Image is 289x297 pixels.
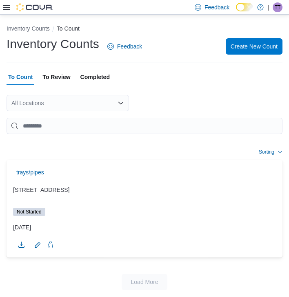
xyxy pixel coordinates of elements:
nav: An example of EuiBreadcrumbs [7,24,282,34]
button: Inventory Counts [7,25,50,32]
span: Feedback [117,42,142,51]
span: Not Started [17,208,42,216]
span: Not Started [13,208,45,216]
button: Delete [46,240,56,250]
a: Feedback [104,38,145,55]
span: To Review [42,69,70,85]
button: Create New Count [226,38,282,55]
button: Load More [122,274,167,290]
span: [STREET_ADDRESS] [13,185,69,195]
button: To Count [57,25,80,32]
button: Sorting [259,147,282,157]
div: [DATE] [10,219,279,235]
h1: Inventory Counts [7,36,99,52]
button: Edit count details [33,239,42,251]
input: Dark Mode [236,3,253,11]
span: Create New Count [231,42,278,51]
span: To Count [8,69,33,85]
span: trays/pipes [16,168,44,176]
span: TT [275,2,281,12]
span: Load More [131,278,158,286]
p: | [268,2,269,12]
button: Open list of options [118,100,124,106]
button: trays/pipes [13,166,47,178]
span: Completed [80,69,110,85]
span: Feedback [205,3,229,11]
input: This is a search bar. After typing your query, hit enter to filter the results lower in the page. [7,118,282,134]
img: Cova [16,3,53,11]
span: Sorting [259,149,274,155]
div: Thuran Taylor [273,2,282,12]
